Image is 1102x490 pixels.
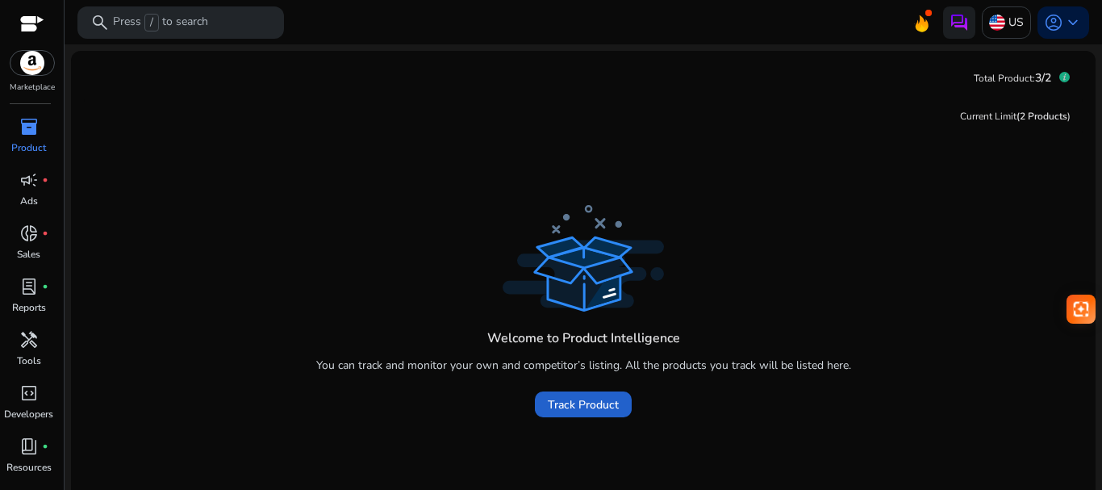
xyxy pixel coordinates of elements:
span: handyman [19,330,39,350]
p: Developers [4,407,53,421]
span: fiber_manual_record [42,230,48,237]
span: inventory_2 [19,117,39,136]
span: code_blocks [19,383,39,403]
p: Marketplace [10,82,55,94]
span: keyboard_arrow_down [1063,13,1083,32]
span: fiber_manual_record [42,283,48,290]
span: book_4 [19,437,39,456]
img: track_product_dark.svg [503,205,664,312]
p: Resources [6,460,52,475]
p: Ads [20,194,38,208]
span: lab_profile [19,277,39,296]
span: fiber_manual_record [42,177,48,183]
span: donut_small [19,224,39,243]
p: You can track and monitor your own and competitor’s listing. All the products you track will be l... [316,357,851,374]
p: US [1008,8,1024,36]
span: search [90,13,110,32]
span: campaign [19,170,39,190]
span: (2 Products [1016,110,1067,123]
img: us.svg [989,15,1005,31]
p: Tools [17,354,41,368]
p: Reports [12,300,46,315]
span: Track Product [548,396,619,413]
h4: Welcome to Product Intelligence [487,331,680,346]
p: Product [11,140,46,155]
p: Sales [17,247,40,262]
span: 3/2 [1035,70,1051,86]
span: Total Product: [974,72,1035,85]
span: / [144,14,159,31]
img: amazon.svg [10,51,54,75]
span: account_circle [1044,13,1063,32]
div: Current Limit ) [960,109,1071,124]
span: fiber_manual_record [42,443,48,450]
p: Press to search [113,14,208,31]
